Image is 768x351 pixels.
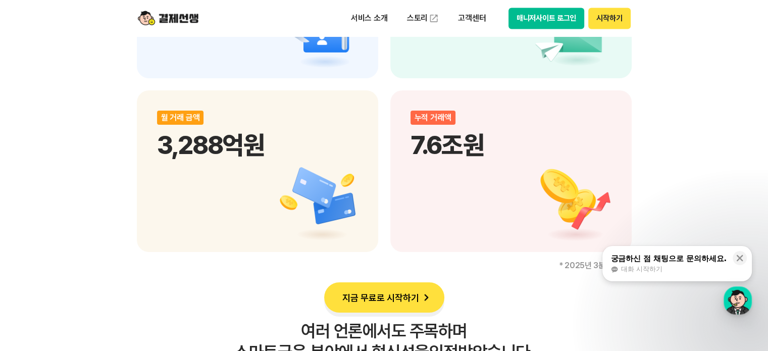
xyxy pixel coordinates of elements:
a: 홈 [3,243,67,268]
span: 대화 [92,259,105,267]
div: 월 거래 금액 [157,111,204,125]
a: 스토리 [400,8,446,28]
p: 7.6조원 [411,130,611,160]
a: 설정 [130,243,194,268]
button: 시작하기 [588,8,630,29]
p: 고객센터 [451,9,493,27]
img: logo [138,9,198,28]
img: 외부 도메인 오픈 [429,13,439,23]
p: 서비스 소개 [344,9,395,27]
p: * 2025년 3분기 기준 [137,262,632,270]
a: 대화 [67,243,130,268]
span: 설정 [156,258,168,266]
button: 지금 무료로 시작하기 [324,282,444,313]
button: 매니저사이트 로그인 [508,8,585,29]
img: 화살표 아이콘 [419,290,433,305]
div: 누적 거래액 [411,111,455,125]
p: 3,288억원 [157,130,358,160]
span: 홈 [32,258,38,266]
